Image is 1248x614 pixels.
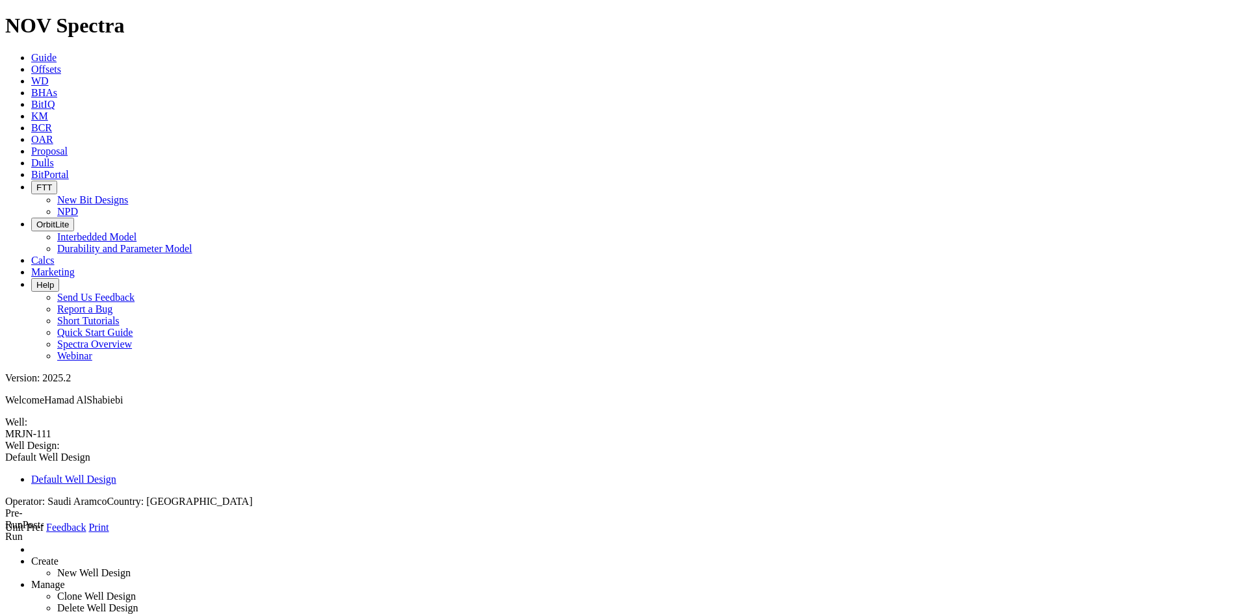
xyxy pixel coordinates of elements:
[31,75,49,86] a: WD
[31,64,61,75] a: Offsets
[57,194,128,205] a: New Bit Designs
[31,157,54,168] a: Dulls
[31,52,57,63] a: Guide
[31,146,68,157] a: Proposal
[57,315,120,326] a: Short Tutorials
[31,169,69,180] a: BitPortal
[44,394,123,405] span: Hamad AlShabiebi
[57,567,131,578] a: New Well Design
[5,507,23,530] label: Pre-Run
[36,280,54,290] span: Help
[31,278,59,292] button: Help
[36,220,69,229] span: OrbitLite
[5,522,44,533] a: Unit Pref
[5,519,44,542] label: Post-Run
[57,591,136,602] a: Clone Well Design
[57,243,192,254] a: Durability and Parameter Model
[57,231,136,242] a: Interbedded Model
[57,206,78,217] a: NPD
[31,99,55,110] a: BitIQ
[5,372,1243,384] div: Version: 2025.2
[5,428,51,439] span: MRJN-111
[31,556,58,567] a: Create
[31,266,75,277] a: Marketing
[31,218,74,231] button: OrbitLite
[5,394,1243,406] p: Welcome
[31,87,57,98] a: BHAs
[57,350,92,361] a: Webinar
[57,327,133,338] a: Quick Start Guide
[31,474,116,485] a: Default Well Design
[31,181,57,194] button: FTT
[31,122,52,133] a: BCR
[5,14,1243,38] h1: NOV Spectra
[36,183,52,192] span: FTT
[5,452,90,463] span: Default Well Design
[5,440,1243,485] span: Well Design:
[57,339,132,350] a: Spectra Overview
[31,110,48,122] a: KM
[31,255,55,266] a: Calcs
[5,416,1243,440] span: Well:
[57,292,135,303] a: Send Us Feedback
[107,496,252,507] span: Country: [GEOGRAPHIC_DATA]
[57,303,112,314] a: Report a Bug
[57,602,138,613] a: Delete Well Design
[88,522,109,533] a: Print
[31,134,53,145] a: OAR
[5,496,107,507] span: Operator: Saudi Aramco
[46,522,86,533] a: Feedback
[31,579,65,590] a: Manage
